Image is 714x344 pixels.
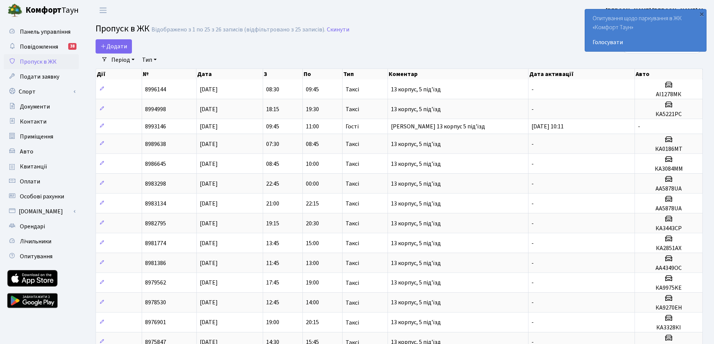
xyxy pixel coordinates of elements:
span: 13 корпус, 5 під'їзд [391,85,441,94]
span: 13 корпус, 5 під'їзд [391,299,441,307]
span: - [531,299,534,307]
span: Пропуск в ЖК [96,22,150,35]
button: Переключити навігацію [94,4,112,16]
span: Таксі [346,106,359,112]
span: 15:00 [306,239,319,247]
th: Авто [635,69,703,79]
a: Орендарі [4,219,79,234]
span: - [531,239,534,247]
h5: КА3443СР [638,225,699,232]
span: Орендарі [20,222,45,231]
h5: КА2851АХ [638,245,699,252]
a: [DOMAIN_NAME] [4,204,79,219]
span: 13 корпус, 5 під'їзд [391,140,441,148]
span: 13 корпус, 5 під'їзд [391,319,441,327]
span: 13 корпус, 5 під'їзд [391,239,441,247]
a: Приміщення [4,129,79,144]
span: - [531,319,534,327]
th: Дата [196,69,263,79]
span: 8983134 [145,200,166,208]
span: 19:30 [306,105,319,113]
span: 8996144 [145,85,166,94]
span: 13:45 [266,239,279,247]
span: 11:00 [306,122,319,131]
a: Опитування [4,249,79,264]
a: Період [108,54,138,66]
span: Опитування [20,252,52,261]
span: Таун [25,4,79,17]
span: Пропуск в ЖК [20,58,57,66]
span: Таксі [346,181,359,187]
th: По [303,69,343,79]
span: 22:15 [306,200,319,208]
span: [DATE] [200,105,218,113]
a: Скинути [327,26,349,33]
span: - [531,140,534,148]
span: 8983298 [145,180,166,188]
span: - [531,180,534,188]
span: - [531,160,534,168]
h5: АІ1278МК [638,91,699,98]
span: Документи [20,103,50,111]
span: 10:00 [306,160,319,168]
span: 09:45 [306,85,319,94]
span: Таксі [346,240,359,246]
span: 18:15 [266,105,279,113]
span: [DATE] [200,319,218,327]
span: [DATE] [200,180,218,188]
span: 13 корпус, 5 під'їзд [391,105,441,113]
a: Голосувати [593,38,699,47]
a: Квитанції [4,159,79,174]
a: Оплати [4,174,79,189]
span: 14:00 [306,299,319,307]
span: Таксі [346,86,359,92]
span: Контакти [20,118,46,126]
h5: АА4349ОС [638,265,699,272]
span: Особові рахунки [20,192,64,201]
span: 08:45 [306,140,319,148]
span: Додати [100,42,127,51]
a: Документи [4,99,79,114]
span: 13:00 [306,259,319,267]
th: Дата активації [528,69,635,79]
th: Коментар [388,69,528,79]
b: Комфорт [25,4,61,16]
h5: КА9975KЕ [638,284,699,292]
span: - [638,122,640,131]
span: 21:00 [266,200,279,208]
span: [DATE] [200,239,218,247]
span: 08:30 [266,85,279,94]
span: [DATE] [200,279,218,287]
span: 11:45 [266,259,279,267]
span: Авто [20,147,33,156]
div: 38 [68,43,76,50]
span: 13 корпус, 5 під'їзд [391,279,441,287]
span: Таксі [346,161,359,167]
h5: КА3084ММ [638,165,699,173]
span: - [531,259,534,267]
a: Авто [4,144,79,159]
span: 20:15 [306,319,319,327]
span: [PERSON_NAME] 13 корпус 5 під'їзд [391,122,485,131]
div: Опитування щодо паркування в ЖК «Комфорт Таун» [585,9,706,51]
a: Пропуск в ЖК [4,54,79,69]
span: Таксі [346,260,359,266]
a: Спорт [4,84,79,99]
span: 8994998 [145,105,166,113]
span: 8993146 [145,122,166,131]
h5: КА5221РС [638,111,699,118]
a: Особові рахунки [4,189,79,204]
span: [DATE] [200,219,218,228]
h5: AA5878UA [638,185,699,192]
span: [DATE] [200,259,218,267]
span: 09:45 [266,122,279,131]
span: 00:00 [306,180,319,188]
span: 13 корпус, 5 під'їзд [391,259,441,267]
span: [DATE] [200,160,218,168]
span: Повідомлення [20,43,58,51]
span: 13 корпус, 5 під'їзд [391,200,441,208]
span: Таксі [346,201,359,207]
a: Лічильники [4,234,79,249]
span: Квитанції [20,162,47,171]
th: № [142,69,197,79]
